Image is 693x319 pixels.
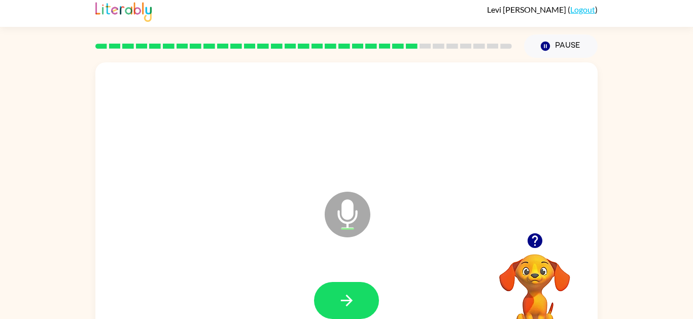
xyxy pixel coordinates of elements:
span: Levi [PERSON_NAME] [487,5,568,14]
div: ( ) [487,5,598,14]
a: Logout [570,5,595,14]
button: Pause [524,34,598,58]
